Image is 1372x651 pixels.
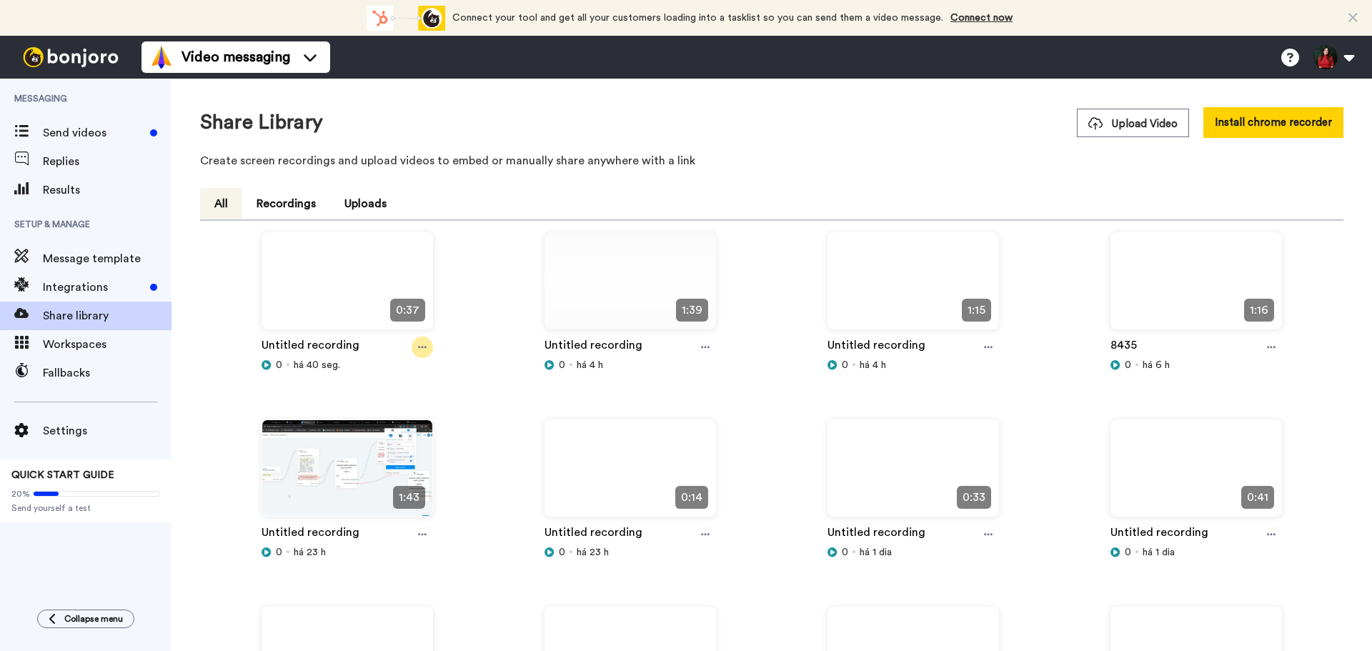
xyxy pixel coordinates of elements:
img: dd1a6086-e00c-4ba5-84e1-d9ea6e621437_thumbnail_source_1757963109.jpg [262,420,432,528]
div: há 4 h [545,358,716,372]
div: há 23 h [262,545,433,560]
span: 0 [276,358,282,372]
span: 1:15 [962,299,991,322]
span: Send yourself a test [11,502,160,514]
img: a7e8fc44-30a5-467f-bf47-e7f154c3371c.jpg [828,233,998,341]
span: 0:33 [957,486,991,509]
span: Fallbacks [43,364,171,382]
span: Connect your tool and get all your customers loading into a tasklist so you can send them a video... [452,13,943,23]
span: 0 [842,545,848,560]
img: d336c08c-87b7-4454-8932-5b7c0cf3e5a7.jpg [545,233,715,341]
div: há 1 dia [1110,545,1282,560]
span: Video messaging [182,47,290,67]
span: 0 [276,545,282,560]
div: há 23 h [545,545,716,560]
img: f518ec41-081b-49ee-9452-53b6949648f0.jpg [262,233,432,341]
span: Upload Video [1088,116,1178,131]
span: Send videos [43,124,144,141]
a: 8435 [1110,337,1137,358]
span: Replies [43,153,171,170]
button: Uploads [330,188,401,219]
span: Settings [43,422,171,439]
a: Untitled recording [545,524,642,545]
button: All [200,188,242,219]
img: 2a81e7ca-fe78-4bba-87d5-ff06b5f595f9.jpg [1111,420,1281,528]
div: há 4 h [827,358,999,372]
div: há 6 h [1110,358,1282,372]
div: há 40 seg. [262,358,433,372]
span: 1:16 [1244,299,1274,322]
button: Upload Video [1077,109,1189,137]
span: 0 [559,545,565,560]
span: Share library [43,307,171,324]
img: 269f4159-a02e-45fc-b39c-55792a3f4adb.jpg [1111,233,1281,341]
button: Collapse menu [37,610,134,628]
img: bj-logo-header-white.svg [17,47,124,67]
span: Collapse menu [64,613,123,625]
span: 1:43 [393,486,425,509]
img: e7bca51d-93b2-4e36-87f3-ec411b037eda.jpg [828,420,998,528]
a: Untitled recording [827,524,925,545]
span: 0 [1125,358,1131,372]
span: 0 [1125,545,1131,560]
span: 0:37 [390,299,425,322]
span: Message template [43,250,171,267]
span: 1:39 [676,299,708,322]
a: Untitled recording [262,337,359,358]
span: Integrations [43,279,144,296]
span: 0:14 [675,486,708,509]
div: animation [367,6,445,31]
a: Connect now [950,13,1013,23]
span: QUICK START GUIDE [11,470,114,480]
a: Untitled recording [262,524,359,545]
span: 0 [842,358,848,372]
span: Workspaces [43,336,171,353]
a: Untitled recording [1110,524,1208,545]
a: Untitled recording [545,337,642,358]
img: vm-color.svg [150,46,173,69]
div: há 1 dia [827,545,999,560]
span: Results [43,182,171,199]
span: 0:41 [1241,486,1274,509]
img: 109e3759-73ae-4465-b170-4a781c8a5a56.jpg [545,420,715,528]
span: 0 [559,358,565,372]
h1: Share Library [200,111,323,134]
a: Untitled recording [827,337,925,358]
p: Create screen recordings and upload videos to embed or manually share anywhere with a link [200,152,1343,169]
button: Recordings [242,188,330,219]
span: 20% [11,488,30,500]
button: Install chrome recorder [1203,107,1343,138]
